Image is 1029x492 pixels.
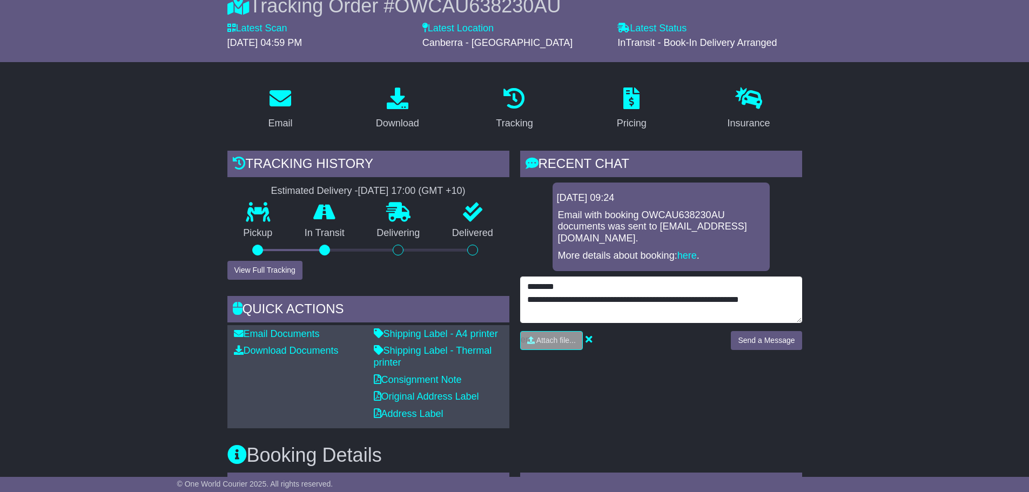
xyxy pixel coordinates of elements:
div: Tracking [496,116,533,131]
div: Email [268,116,292,131]
p: Delivering [361,227,436,239]
span: Canberra - [GEOGRAPHIC_DATA] [422,37,573,48]
a: Insurance [721,84,777,134]
a: Email [261,84,299,134]
div: Insurance [728,116,770,131]
a: Pricing [610,84,654,134]
a: Original Address Label [374,391,479,402]
a: Download Documents [234,345,339,356]
label: Latest Status [617,23,687,35]
a: Address Label [374,408,443,419]
div: [DATE] 17:00 (GMT +10) [358,185,466,197]
h3: Booking Details [227,444,802,466]
a: here [677,250,697,261]
div: Pricing [617,116,647,131]
button: View Full Tracking [227,261,302,280]
a: Tracking [489,84,540,134]
label: Latest Location [422,23,494,35]
p: In Transit [288,227,361,239]
a: Shipping Label - A4 printer [374,328,498,339]
p: Delivered [436,227,509,239]
span: © One World Courier 2025. All rights reserved. [177,480,333,488]
div: Download [376,116,419,131]
span: [DATE] 04:59 PM [227,37,302,48]
p: Pickup [227,227,289,239]
a: Shipping Label - Thermal printer [374,345,492,368]
div: [DATE] 09:24 [557,192,765,204]
button: Send a Message [731,331,802,350]
label: Latest Scan [227,23,287,35]
a: Download [369,84,426,134]
p: More details about booking: . [558,250,764,262]
a: Email Documents [234,328,320,339]
div: Tracking history [227,151,509,180]
div: Estimated Delivery - [227,185,509,197]
span: InTransit - Book-In Delivery Arranged [617,37,777,48]
a: Consignment Note [374,374,462,385]
div: RECENT CHAT [520,151,802,180]
div: Quick Actions [227,296,509,325]
p: Email with booking OWCAU638230AU documents was sent to [EMAIL_ADDRESS][DOMAIN_NAME]. [558,210,764,245]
